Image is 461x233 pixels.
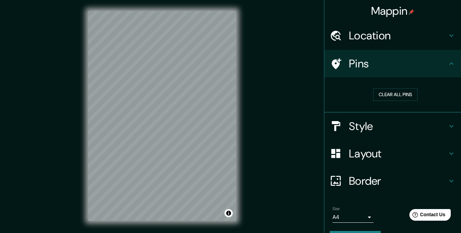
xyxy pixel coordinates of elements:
[349,29,447,42] h4: Location
[349,147,447,160] h4: Layout
[333,206,340,211] label: Size
[333,212,374,223] div: A4
[225,209,233,217] button: Toggle attribution
[324,50,461,77] div: Pins
[88,11,236,221] canvas: Map
[349,174,447,188] h4: Border
[409,9,414,15] img: pin-icon.png
[324,22,461,49] div: Location
[324,113,461,140] div: Style
[373,88,418,101] button: Clear all pins
[400,206,453,225] iframe: Help widget launcher
[349,119,447,133] h4: Style
[371,4,415,18] h4: Mappin
[324,140,461,167] div: Layout
[349,57,447,70] h4: Pins
[324,167,461,195] div: Border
